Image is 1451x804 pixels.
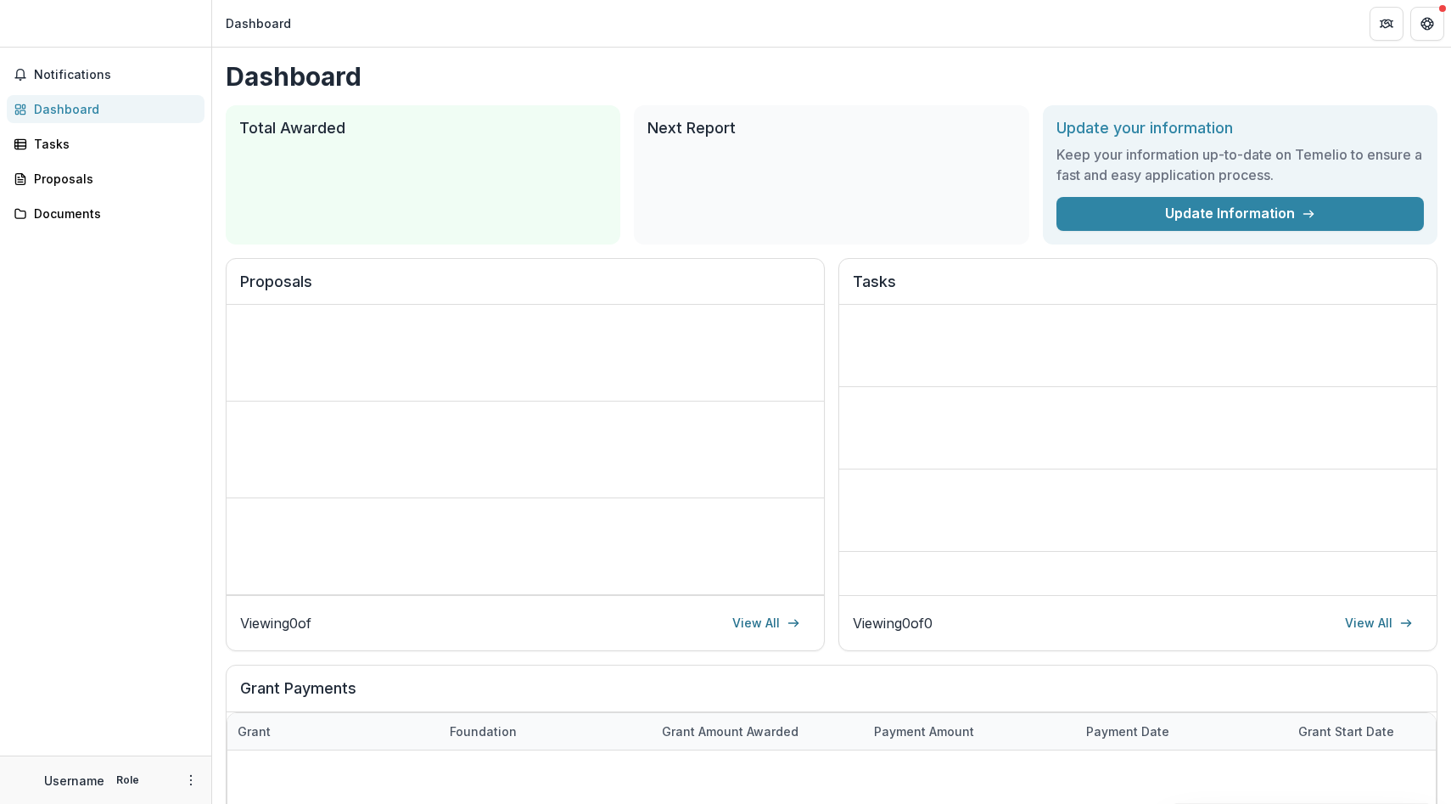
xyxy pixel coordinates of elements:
button: Notifications [7,61,204,88]
a: View All [1335,610,1423,637]
div: Proposals [34,170,191,188]
h2: Total Awarded [239,119,607,138]
div: Documents [34,205,191,222]
a: View All [722,610,810,637]
p: Role [111,773,144,788]
nav: breadcrumb [219,11,298,36]
button: Partners [1370,7,1403,41]
button: Get Help [1410,7,1444,41]
button: More [181,770,201,790]
a: Update Information [1056,197,1424,231]
div: Dashboard [226,14,291,32]
h2: Next Report [647,119,1015,138]
a: Tasks [7,130,204,158]
div: Tasks [34,135,191,153]
h2: Update your information [1056,119,1424,138]
a: Documents [7,200,204,228]
p: Viewing 0 of [240,613,311,633]
h1: Dashboard [226,61,1437,92]
p: Viewing 0 of 0 [853,613,933,633]
div: Dashboard [34,100,191,118]
a: Dashboard [7,95,204,123]
h2: Proposals [240,273,810,305]
span: Notifications [34,68,198,82]
h2: Grant Payments [240,679,1423,711]
a: Proposals [7,165,204,193]
p: Username [44,772,104,790]
h2: Tasks [853,273,1423,305]
h3: Keep your information up-to-date on Temelio to ensure a fast and easy application process. [1056,144,1424,185]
